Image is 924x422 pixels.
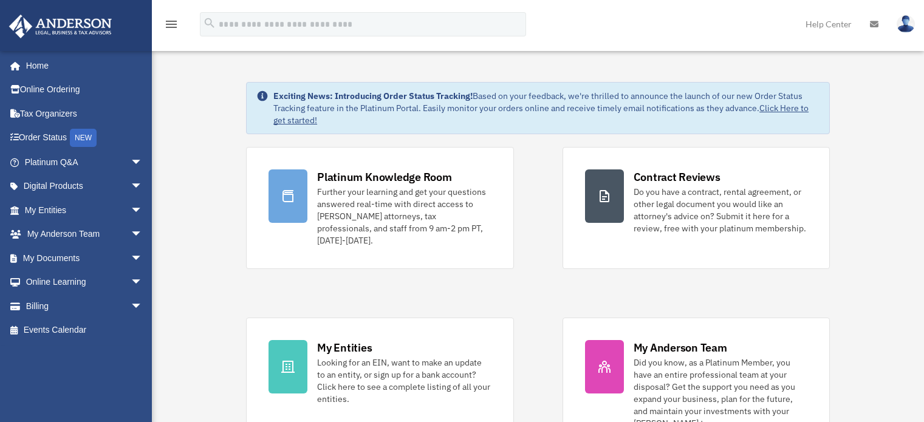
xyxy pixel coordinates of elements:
div: Further your learning and get your questions answered real-time with direct access to [PERSON_NAM... [317,186,491,247]
a: My Entitiesarrow_drop_down [9,198,161,222]
span: arrow_drop_down [131,222,155,247]
div: Do you have a contract, rental agreement, or other legal document you would like an attorney's ad... [634,186,807,234]
a: Tax Organizers [9,101,161,126]
span: arrow_drop_down [131,174,155,199]
div: Platinum Knowledge Room [317,169,452,185]
i: menu [164,17,179,32]
a: My Anderson Teamarrow_drop_down [9,222,161,247]
span: arrow_drop_down [131,198,155,223]
a: Platinum Knowledge Room Further your learning and get your questions answered real-time with dire... [246,147,513,269]
a: Click Here to get started! [273,103,809,126]
a: Digital Productsarrow_drop_down [9,174,161,199]
a: Order StatusNEW [9,126,161,151]
i: search [203,16,216,30]
a: My Documentsarrow_drop_down [9,246,161,270]
a: Home [9,53,155,78]
div: Based on your feedback, we're thrilled to announce the launch of our new Order Status Tracking fe... [273,90,820,126]
a: Platinum Q&Aarrow_drop_down [9,150,161,174]
span: arrow_drop_down [131,246,155,271]
a: Events Calendar [9,318,161,342]
div: Looking for an EIN, want to make an update to an entity, or sign up for a bank account? Click her... [317,356,491,405]
a: Contract Reviews Do you have a contract, rental agreement, or other legal document you would like... [563,147,830,269]
div: NEW [70,129,97,147]
a: Online Learningarrow_drop_down [9,270,161,294]
a: Online Ordering [9,78,161,102]
span: arrow_drop_down [131,150,155,175]
span: arrow_drop_down [131,294,155,319]
div: My Anderson Team [634,340,727,355]
img: Anderson Advisors Platinum Portal [5,15,115,38]
span: arrow_drop_down [131,270,155,295]
strong: Exciting News: Introducing Order Status Tracking! [273,90,473,101]
a: menu [164,21,179,32]
div: Contract Reviews [634,169,720,185]
img: User Pic [897,15,915,33]
div: My Entities [317,340,372,355]
a: Billingarrow_drop_down [9,294,161,318]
